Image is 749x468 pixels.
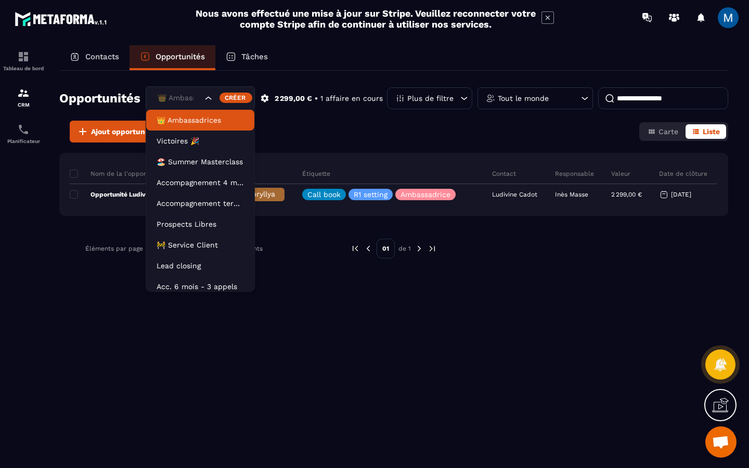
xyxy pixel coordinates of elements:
a: schedulerschedulerPlanificateur [3,115,44,152]
img: prev [351,244,360,253]
p: 1 affaire en cours [320,94,383,103]
p: • [315,94,318,103]
p: Inès Masse [555,191,588,198]
button: Carte [641,124,685,139]
p: 0 [199,191,202,198]
p: 01 [377,239,395,258]
img: next [415,244,424,253]
p: de 1 [398,244,411,253]
p: Contact [492,170,516,178]
a: Opportunités [130,45,215,70]
span: Liste [703,127,720,136]
div: Search for option [146,86,255,110]
img: formation [17,50,30,63]
p: CRM [3,102,44,108]
img: prev [364,244,373,253]
div: Search for option [148,237,195,261]
p: Responsable [555,170,594,178]
input: Search for option [155,93,202,104]
img: next [428,244,437,253]
p: Date de clôture [659,170,707,178]
p: 2 299,00 € [275,94,312,103]
p: Éléments par page [85,245,143,252]
a: Contacts [59,45,130,70]
a: formationformationCRM [3,79,44,115]
p: Statut [193,170,212,178]
span: Ajout opportunité [91,126,154,137]
p: Plus de filtre [407,95,454,102]
p: R1 setting [354,191,388,198]
p: Tableau de bord [3,66,44,71]
a: Ouvrir le chat [705,426,737,458]
p: Call book [307,191,341,198]
img: scheduler [17,123,30,136]
p: Ambassadrice [401,191,450,198]
h2: Nous avons effectué une mise à jour sur Stripe. Veuillez reconnecter votre compte Stripe afin de ... [195,8,536,30]
p: Tout le monde [498,95,549,102]
img: logo [15,9,108,28]
p: 1-1 sur 1 éléments [208,245,263,252]
p: Contacts [85,52,119,61]
img: formation [17,87,30,99]
p: Opportunité Ludivine Cadot [70,190,174,199]
p: 2 299,00 € [611,191,642,198]
span: Appryllya [242,190,275,198]
p: Phase [233,170,250,178]
div: Créer [219,93,252,103]
input: Search for option [172,243,180,254]
p: Étiquette [302,170,330,178]
a: Tâches [215,45,278,70]
button: Ajout opportunité [70,121,161,142]
p: Valeur [611,170,630,178]
p: Nom de la l'opportunité [70,170,164,178]
button: Liste [686,124,726,139]
h2: Opportunités [59,88,140,109]
p: Planificateur [3,138,44,144]
a: formationformationTableau de bord [3,43,44,79]
p: Tâches [241,52,268,61]
p: [DATE] [671,191,691,198]
p: Opportunités [156,52,205,61]
span: 100 [152,243,172,254]
span: Carte [658,127,678,136]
